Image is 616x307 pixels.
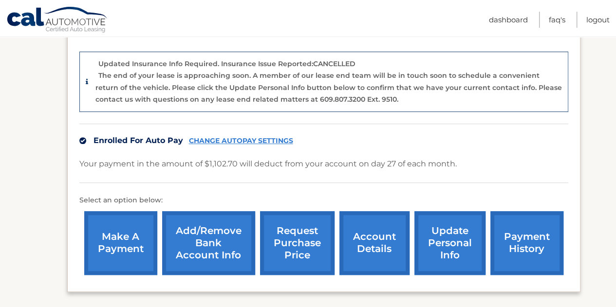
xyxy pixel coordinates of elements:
a: Logout [586,12,610,28]
p: Your payment in the amount of $1,102.70 will deduct from your account on day 27 of each month. [79,157,457,171]
a: make a payment [84,211,157,275]
p: The end of your lease is approaching soon. A member of our lease end team will be in touch soon t... [95,71,562,104]
p: Select an option below: [79,195,568,206]
a: payment history [490,211,563,275]
a: update personal info [414,211,485,275]
a: CHANGE AUTOPAY SETTINGS [189,137,293,145]
p: Updated Insurance Info Required. Insurance Issue Reported:CANCELLED [98,59,355,68]
span: Enrolled For Auto Pay [93,136,183,145]
img: check.svg [79,137,86,144]
a: account details [339,211,410,275]
a: FAQ's [549,12,565,28]
a: Cal Automotive [6,6,109,35]
a: Add/Remove bank account info [162,211,255,275]
a: request purchase price [260,211,335,275]
a: Dashboard [489,12,528,28]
